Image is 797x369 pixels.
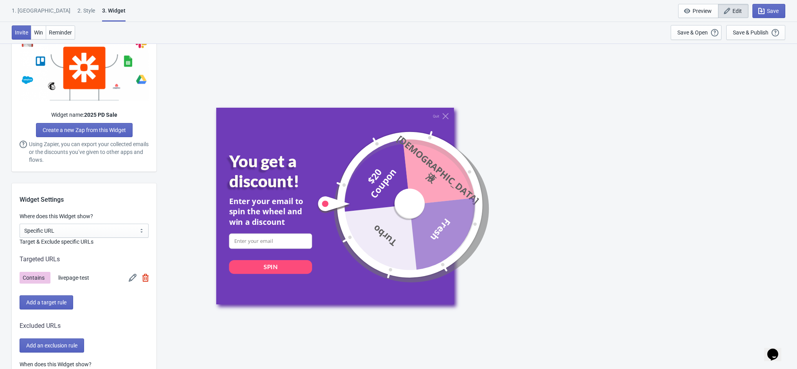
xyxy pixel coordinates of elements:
[229,151,329,190] div: You get a discount!
[678,4,718,18] button: Preview
[58,274,89,282] span: livepage-test
[733,29,768,36] div: Save & Publish
[142,274,149,282] img: remove.svg
[29,140,149,164] span: Using Zapier, you can export your collected emails or the discounts you’ve given to other apps an...
[43,127,126,133] span: Create a new Zap from this Widget
[693,8,712,14] span: Preview
[34,29,43,36] span: Win
[20,272,50,284] span: Contains
[767,8,779,14] span: Save
[229,233,312,248] input: Enter your email
[20,360,92,368] label: When does this Widget show?
[102,7,126,22] div: 3. Widget
[129,274,136,282] img: edit.svg
[15,29,28,36] span: Invite
[764,338,789,361] iframe: chat widget
[12,7,70,20] div: 1. [GEOGRAPHIC_DATA]
[20,255,149,264] div: Targeted URLs
[752,4,785,18] button: Save
[20,111,149,119] div: Widget name:
[20,338,84,353] button: Add an exclusion rule
[264,262,277,271] div: SPIN
[46,25,75,40] button: Reminder
[718,4,749,18] button: Edit
[20,30,149,101] img: zapier-3.svg
[726,25,785,40] button: Save & Publish
[433,114,440,118] div: Quit
[36,123,133,137] a: Create a new Zap from this Widget
[20,321,149,331] div: Excluded URLs
[732,8,742,14] span: Edit
[12,183,156,204] div: Widget Settings
[12,25,31,40] button: Invite
[77,7,95,20] div: 2 . Style
[671,25,722,40] button: Save & Open
[26,342,77,349] span: Add an exclusion rule
[20,295,73,309] button: Add a target rule
[20,212,93,220] label: Where does this Widget show?
[49,29,72,36] span: Reminder
[31,25,46,40] button: Win
[20,238,149,246] label: Target & Exclude specific URLs
[229,196,312,227] div: Enter your email to spin the wheel and win a discount
[26,299,66,306] span: Add a target rule
[84,112,117,118] strong: 2025 PD Sale
[677,29,708,36] div: Save & Open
